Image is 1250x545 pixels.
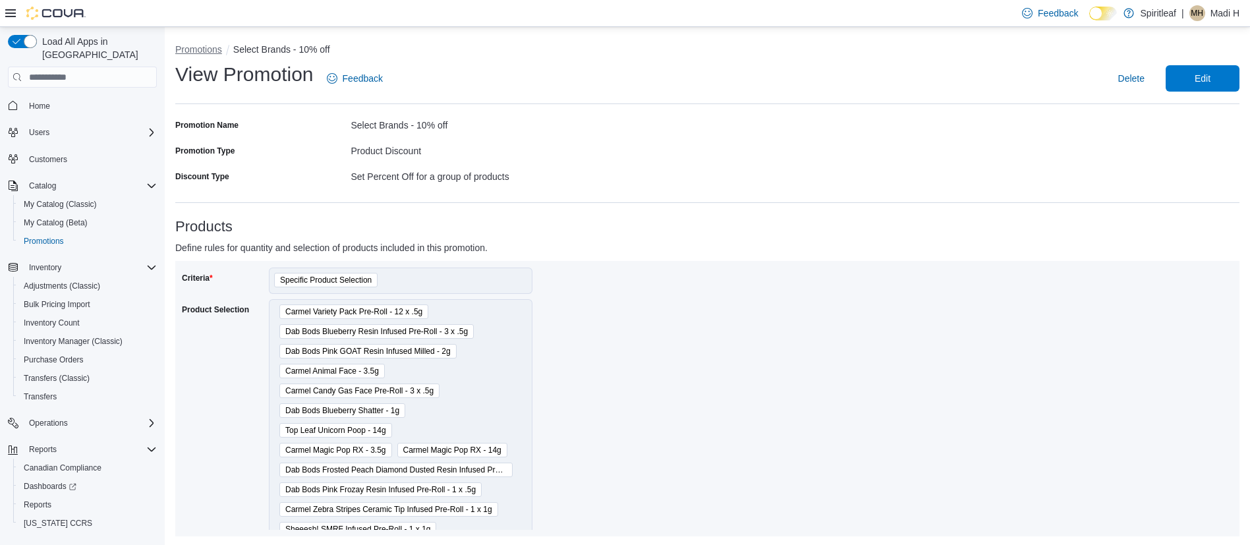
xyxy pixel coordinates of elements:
[24,518,92,529] span: [US_STATE] CCRS
[13,314,162,332] button: Inventory Count
[18,333,128,349] a: Inventory Manager (Classic)
[403,444,501,457] span: Carmel Magic Pop RX - 14g
[24,260,67,275] button: Inventory
[1166,65,1239,92] button: Edit
[24,98,55,114] a: Home
[24,336,123,347] span: Inventory Manager (Classic)
[1181,5,1184,21] p: |
[18,497,57,513] a: Reports
[29,127,49,138] span: Users
[24,355,84,365] span: Purchase Orders
[29,101,50,111] span: Home
[24,178,157,194] span: Catalog
[3,150,162,169] button: Customers
[37,35,157,61] span: Load All Apps in [GEOGRAPHIC_DATA]
[175,43,1239,59] nav: An example of EuiBreadcrumbs
[233,44,330,55] button: Select Brands - 10% off
[18,297,96,312] a: Bulk Pricing Import
[322,65,388,92] a: Feedback
[24,318,80,328] span: Inventory Count
[285,364,379,378] span: Carmel Animal Face - 3.5g
[18,497,157,513] span: Reports
[1038,7,1078,20] span: Feedback
[285,444,386,457] span: Carmel Magic Pop RX - 3.5g
[13,459,162,477] button: Canadian Compliance
[279,364,385,378] span: Carmel Animal Face - 3.5g
[18,196,102,212] a: My Catalog (Classic)
[18,370,157,386] span: Transfers (Classic)
[175,44,222,55] button: Promotions
[18,352,157,368] span: Purchase Orders
[175,61,314,88] h1: View Promotion
[24,373,90,384] span: Transfers (Classic)
[13,295,162,314] button: Bulk Pricing Import
[24,442,62,457] button: Reports
[280,273,372,287] span: Specific Product Selection
[175,240,973,256] p: Define rules for quantity and selection of products included in this promotion.
[29,444,57,455] span: Reports
[279,403,405,418] span: Dab Bods Blueberry Shatter - 1g
[18,278,157,294] span: Adjustments (Classic)
[175,171,229,182] label: Discount Type
[351,140,707,156] div: Product Discount
[24,151,157,167] span: Customers
[24,199,97,210] span: My Catalog (Classic)
[1089,20,1090,21] span: Dark Mode
[18,370,95,386] a: Transfers (Classic)
[24,178,61,194] button: Catalog
[285,404,399,417] span: Dab Bods Blueberry Shatter - 1g
[182,304,249,315] label: Product Selection
[279,344,457,359] span: Dab Bods Pink GOAT Resin Infused Milled - 2g
[285,305,422,318] span: Carmel Variety Pack Pre-Roll - 12 x .5g
[175,219,1239,235] h3: Products
[175,120,239,130] label: Promotion Name
[18,478,157,494] span: Dashboards
[24,481,76,492] span: Dashboards
[285,523,430,536] span: Sheeesh! SMRF Infused Pre-Roll - 1 x 1g
[279,324,474,339] span: Dab Bods Blueberry Resin Infused Pre-Roll - 3 x .5g
[13,351,162,369] button: Purchase Orders
[18,315,157,331] span: Inventory Count
[24,415,157,431] span: Operations
[24,463,101,473] span: Canadian Compliance
[24,281,100,291] span: Adjustments (Classic)
[18,278,105,294] a: Adjustments (Classic)
[351,166,707,182] div: Set Percent Off for a group of products
[18,460,157,476] span: Canadian Compliance
[279,423,392,438] span: Top Leaf Unicorn Poop - 14g
[24,391,57,402] span: Transfers
[18,315,85,331] a: Inventory Count
[3,177,162,195] button: Catalog
[175,146,235,156] label: Promotion Type
[1210,5,1239,21] p: Madi H
[24,260,157,275] span: Inventory
[13,369,162,387] button: Transfers (Classic)
[279,304,428,319] span: Carmel Variety Pack Pre-Roll - 12 x .5g
[13,387,162,406] button: Transfers
[18,460,107,476] a: Canadian Compliance
[18,215,93,231] a: My Catalog (Beta)
[29,262,61,273] span: Inventory
[18,478,82,494] a: Dashboards
[13,214,162,232] button: My Catalog (Beta)
[18,515,98,531] a: [US_STATE] CCRS
[24,152,72,167] a: Customers
[1141,5,1176,21] p: Spiritleaf
[24,217,88,228] span: My Catalog (Beta)
[24,500,51,510] span: Reports
[24,97,157,113] span: Home
[3,414,162,432] button: Operations
[285,424,386,437] span: Top Leaf Unicorn Poop - 14g
[13,232,162,250] button: Promotions
[279,384,440,398] span: Carmel Candy Gas Face Pre-Roll - 3 x .5g
[3,123,162,142] button: Users
[13,332,162,351] button: Inventory Manager (Classic)
[18,196,157,212] span: My Catalog (Classic)
[285,503,492,516] span: Carmel Zebra Stripes Ceramic Tip Infused Pre-Roll - 1 x 1g
[274,273,378,287] span: Specific Product Selection
[24,442,157,457] span: Reports
[24,299,90,310] span: Bulk Pricing Import
[13,477,162,496] a: Dashboards
[285,384,434,397] span: Carmel Candy Gas Face Pre-Roll - 3 x .5g
[279,522,436,536] span: Sheeesh! SMRF Infused Pre-Roll - 1 x 1g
